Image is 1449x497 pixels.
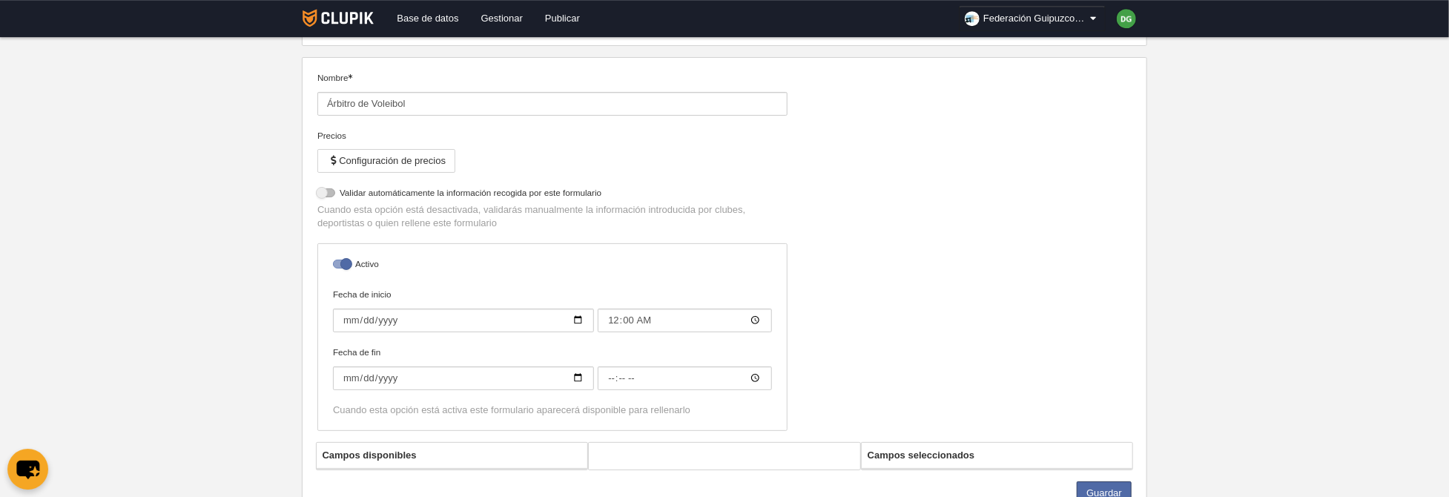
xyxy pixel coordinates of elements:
[333,309,594,332] input: Fecha de inicio
[317,186,788,203] label: Validar automáticamente la información recogida por este formulario
[349,74,353,79] i: Obligatorio
[333,288,772,332] label: Fecha de inicio
[959,6,1106,31] a: Federación Guipuzcoana de Voleibol
[598,366,772,390] input: Fecha de fin
[317,203,788,230] p: Cuando esta opción está desactivada, validarás manualmente la información introducida por clubes,...
[862,443,1133,469] th: Campos seleccionados
[317,149,455,173] button: Configuración de precios
[333,257,772,274] label: Activo
[7,449,48,490] button: chat-button
[317,71,788,116] label: Nombre
[317,92,788,116] input: Nombre
[333,404,772,417] div: Cuando esta opción está activa este formulario aparecerá disponible para rellenarlo
[303,9,374,27] img: Clupik
[317,443,588,469] th: Campos disponibles
[1117,9,1136,28] img: c2l6ZT0zMHgzMCZmcz05JnRleHQ9REcmYmc9NDNhMDQ3.png
[333,366,594,390] input: Fecha de fin
[983,11,1087,26] span: Federación Guipuzcoana de Voleibol
[333,346,772,390] label: Fecha de fin
[598,309,772,332] input: Fecha de inicio
[317,129,788,142] div: Precios
[965,11,980,26] img: Oa9FKPTX8wTZ.30x30.jpg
